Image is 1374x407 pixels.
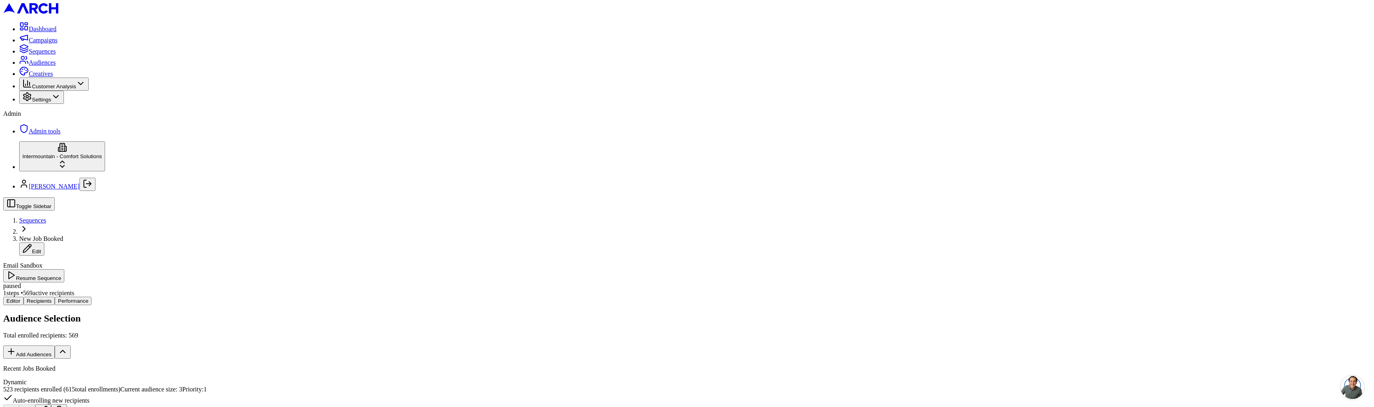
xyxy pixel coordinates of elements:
[19,59,56,66] a: Audiences
[55,297,91,305] button: Performance
[3,386,120,393] span: 523 recipients enrolled
[3,365,1371,372] p: Recent Jobs Booked
[19,48,56,55] a: Sequences
[24,297,55,305] button: Recipients
[29,70,53,77] span: Creatives
[29,26,56,32] span: Dashboard
[19,77,89,91] button: Customer Analysis
[79,178,95,191] button: Log out
[3,297,24,305] button: Editor
[29,48,56,55] span: Sequences
[3,345,55,359] button: Add Audiences
[1340,375,1364,399] div: Open chat
[19,141,105,171] button: Intermountain - Comfort Solutions
[3,290,74,296] span: 1 steps • 569 active recipients
[19,242,44,256] button: Edit
[182,386,206,393] span: Priority: 1
[32,83,76,89] span: Customer Analysis
[3,397,89,404] span: Auto-enrolling new recipients
[19,217,46,224] a: Sequences
[120,386,182,393] span: Current audience size: 3
[3,282,1371,290] div: paused
[19,37,58,44] a: Campaigns
[29,128,61,135] span: Admin tools
[62,386,121,393] span: ( 615 total enrollments)
[19,128,61,135] a: Admin tools
[19,70,53,77] a: Creatives
[22,153,102,159] span: Intermountain - Comfort Solutions
[19,235,63,242] span: New Job Booked
[19,91,64,104] button: Settings
[3,262,1371,269] div: Email Sandbox
[3,332,1371,339] p: Total enrolled recipients: 569
[3,110,1371,117] div: Admin
[32,97,51,103] span: Settings
[3,197,55,210] button: Toggle Sidebar
[29,59,56,66] span: Audiences
[32,248,41,254] span: Edit
[3,379,1371,386] div: Dynamic
[29,183,79,190] a: [PERSON_NAME]
[3,217,1371,256] nav: breadcrumb
[3,313,1371,324] h2: Audience Selection
[19,26,56,32] a: Dashboard
[3,269,64,282] button: Resume Sequence
[29,37,58,44] span: Campaigns
[16,203,52,209] span: Toggle Sidebar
